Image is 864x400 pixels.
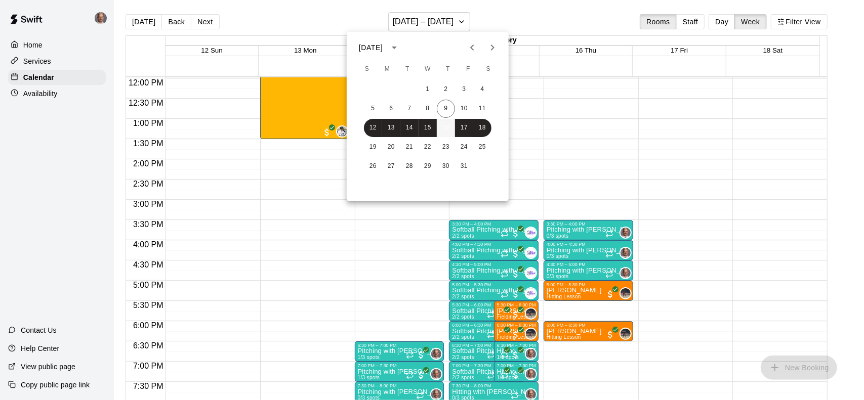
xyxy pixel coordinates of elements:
span: Friday [459,59,477,79]
button: 1 [419,80,437,99]
button: 3 [455,80,473,99]
button: calendar view is open, switch to year view [386,39,403,56]
button: 22 [419,138,437,156]
button: 21 [400,138,419,156]
button: 5 [364,100,382,118]
span: Sunday [358,59,376,79]
button: 30 [437,157,455,175]
button: 16 [437,119,455,137]
span: Saturday [479,59,498,79]
button: 6 [382,100,400,118]
button: 24 [455,138,473,156]
button: 10 [455,100,473,118]
button: 8 [419,100,437,118]
span: Monday [378,59,396,79]
button: 28 [400,157,419,175]
button: 9 [437,100,455,118]
button: 12 [364,119,382,137]
button: 14 [400,119,419,137]
button: Next month [482,37,503,58]
button: 29 [419,157,437,175]
button: 15 [419,119,437,137]
button: 4 [473,80,491,99]
button: 25 [473,138,491,156]
button: 7 [400,100,419,118]
button: 31 [455,157,473,175]
button: 20 [382,138,400,156]
button: Previous month [462,37,482,58]
span: Tuesday [398,59,417,79]
button: 23 [437,138,455,156]
button: 13 [382,119,400,137]
span: Thursday [439,59,457,79]
button: 26 [364,157,382,175]
button: 17 [455,119,473,137]
button: 11 [473,100,491,118]
span: Wednesday [419,59,437,79]
button: 2 [437,80,455,99]
div: [DATE] [359,42,383,53]
button: 18 [473,119,491,137]
button: 19 [364,138,382,156]
button: 27 [382,157,400,175]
